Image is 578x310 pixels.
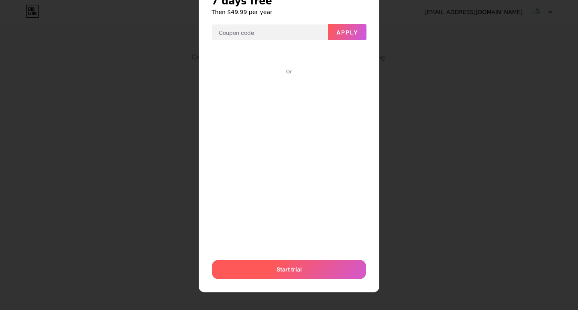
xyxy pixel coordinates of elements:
[277,265,302,274] span: Start trial
[212,47,366,66] iframe: Secure payment button frame
[285,69,293,75] div: Or
[212,24,328,41] input: Coupon code
[210,76,368,252] iframe: Secure payment input frame
[212,8,366,16] h6: Then $49.99 per year
[328,24,366,40] button: Apply
[336,29,358,36] span: Apply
